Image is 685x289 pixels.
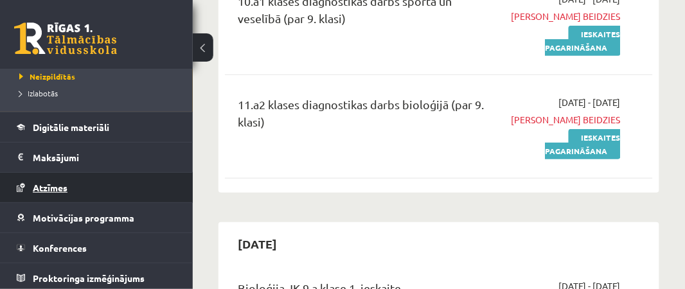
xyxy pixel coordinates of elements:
h2: [DATE] [225,229,290,259]
a: Konferences [17,233,177,263]
a: Rīgas 1. Tālmācības vidusskola [14,22,117,55]
span: Neizpildītās [19,71,75,82]
a: Digitālie materiāli [17,112,177,142]
span: Motivācijas programma [33,212,134,223]
a: Motivācijas programma [17,203,177,232]
span: [DATE] - [DATE] [559,96,621,109]
legend: Maksājumi [33,143,177,172]
a: Ieskaites pagarināšana [546,129,621,159]
span: Atzīmes [33,182,67,193]
span: [PERSON_NAME] beidzies [506,113,621,127]
span: [PERSON_NAME] beidzies [506,10,621,23]
span: Konferences [33,242,87,254]
div: 11.a2 klases diagnostikas darbs bioloģijā (par 9. klasi) [238,96,486,137]
span: Digitālie materiāli [33,121,109,133]
a: Maksājumi [17,143,177,172]
span: Proktoringa izmēģinājums [33,272,145,284]
a: Izlabotās [19,87,180,99]
a: Neizpildītās [19,71,180,82]
a: Ieskaites pagarināšana [546,26,621,56]
span: Izlabotās [19,88,58,98]
a: Atzīmes [17,173,177,202]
